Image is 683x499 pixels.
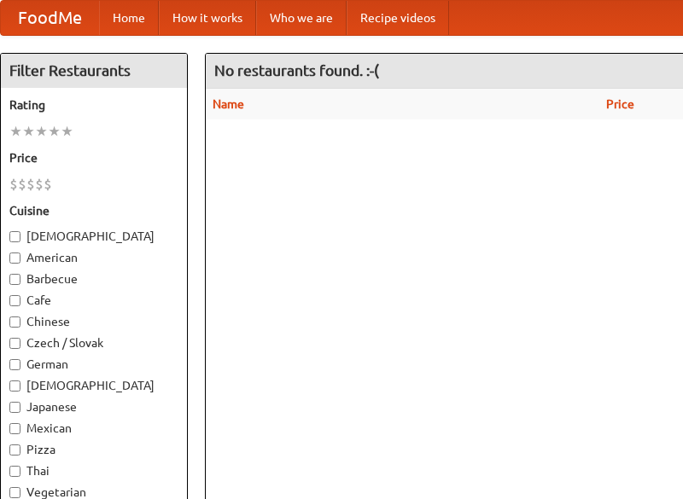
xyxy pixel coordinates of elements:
label: American [9,249,178,266]
input: [DEMOGRAPHIC_DATA] [9,231,20,242]
h5: Price [9,149,178,166]
ng-pluralize: No restaurants found. :-( [214,62,379,78]
li: $ [35,175,44,194]
a: Home [99,1,159,35]
label: Cafe [9,292,178,309]
label: Mexican [9,420,178,437]
input: American [9,252,20,264]
label: [DEMOGRAPHIC_DATA] [9,377,178,394]
label: [DEMOGRAPHIC_DATA] [9,228,178,245]
h5: Rating [9,96,178,113]
li: ★ [22,122,35,141]
label: German [9,356,178,373]
li: $ [26,175,35,194]
input: [DEMOGRAPHIC_DATA] [9,380,20,392]
input: Chinese [9,316,20,328]
li: $ [18,175,26,194]
input: Pizza [9,444,20,455]
label: Japanese [9,398,178,415]
li: $ [44,175,52,194]
label: Barbecue [9,270,178,287]
h4: Filter Restaurants [1,54,187,88]
label: Czech / Slovak [9,334,178,351]
label: Chinese [9,313,178,330]
a: How it works [159,1,256,35]
a: Recipe videos [347,1,449,35]
input: Mexican [9,423,20,434]
input: Vegetarian [9,487,20,498]
a: FoodMe [1,1,99,35]
input: German [9,359,20,370]
a: Who we are [256,1,347,35]
li: ★ [9,122,22,141]
li: $ [9,175,18,194]
input: Japanese [9,402,20,413]
li: ★ [48,122,61,141]
input: Barbecue [9,274,20,285]
input: Thai [9,466,20,477]
label: Pizza [9,441,178,458]
a: Name [213,97,244,111]
input: Czech / Slovak [9,338,20,349]
label: Thai [9,462,178,479]
input: Cafe [9,295,20,306]
h5: Cuisine [9,202,178,219]
li: ★ [61,122,73,141]
a: Price [606,97,634,111]
li: ★ [35,122,48,141]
